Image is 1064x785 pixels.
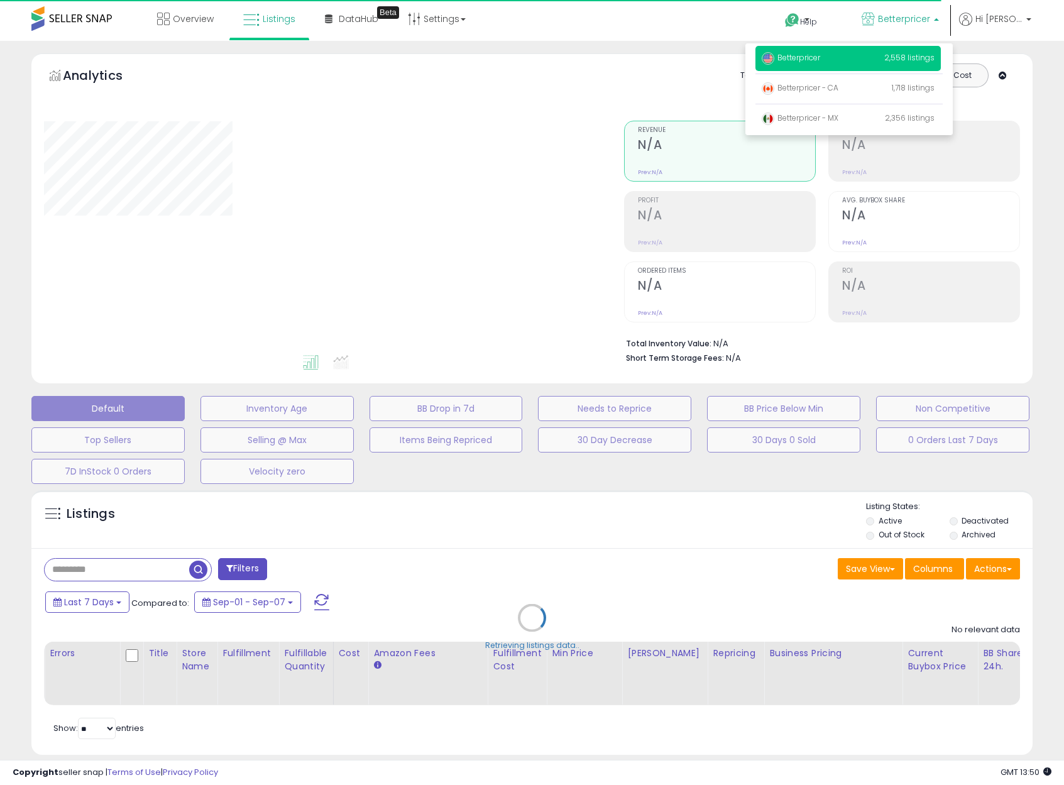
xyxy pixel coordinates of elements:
[762,52,820,63] span: Betterpricer
[638,138,815,155] h2: N/A
[200,459,354,484] button: Velocity zero
[842,168,867,176] small: Prev: N/A
[762,52,774,65] img: usa.png
[975,13,1023,25] span: Hi [PERSON_NAME]
[842,268,1019,275] span: ROI
[842,208,1019,225] h2: N/A
[107,766,161,778] a: Terms of Use
[200,396,354,421] button: Inventory Age
[762,113,838,123] span: Betterpricer - MX
[842,138,1019,155] h2: N/A
[638,278,815,295] h2: N/A
[800,16,817,27] span: Help
[842,278,1019,295] h2: N/A
[842,309,867,317] small: Prev: N/A
[638,239,662,246] small: Prev: N/A
[638,309,662,317] small: Prev: N/A
[31,427,185,453] button: Top Sellers
[884,52,935,63] span: 2,558 listings
[163,766,218,778] a: Privacy Policy
[842,239,867,246] small: Prev: N/A
[638,127,815,134] span: Revenue
[885,113,935,123] span: 2,356 listings
[876,396,1029,421] button: Non Competitive
[377,6,399,19] div: Tooltip anchor
[762,113,774,125] img: mexico.png
[726,352,741,364] span: N/A
[762,82,774,95] img: canada.png
[638,268,815,275] span: Ordered Items
[538,396,691,421] button: Needs to Reprice
[63,67,147,87] h5: Analytics
[13,767,218,779] div: seller snap | |
[638,197,815,204] span: Profit
[892,82,935,93] span: 1,718 listings
[13,766,58,778] strong: Copyright
[263,13,295,25] span: Listings
[485,640,579,651] div: Retrieving listings data..
[31,396,185,421] button: Default
[370,427,523,453] button: Items Being Repriced
[784,13,800,28] i: Get Help
[707,427,860,453] button: 30 Days 0 Sold
[876,427,1029,453] button: 0 Orders Last 7 Days
[775,3,842,41] a: Help
[173,13,214,25] span: Overview
[638,168,662,176] small: Prev: N/A
[878,13,930,25] span: Betterpricer
[200,427,354,453] button: Selling @ Max
[740,70,789,82] div: Totals For
[707,396,860,421] button: BB Price Below Min
[370,396,523,421] button: BB Drop in 7d
[626,335,1011,350] li: N/A
[638,208,815,225] h2: N/A
[31,459,185,484] button: 7D InStock 0 Orders
[339,13,378,25] span: DataHub
[959,13,1031,41] a: Hi [PERSON_NAME]
[538,427,691,453] button: 30 Day Decrease
[626,338,711,349] b: Total Inventory Value:
[626,353,724,363] b: Short Term Storage Fees:
[762,82,838,93] span: Betterpricer - CA
[842,197,1019,204] span: Avg. Buybox Share
[1001,766,1051,778] span: 2025-09-15 13:50 GMT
